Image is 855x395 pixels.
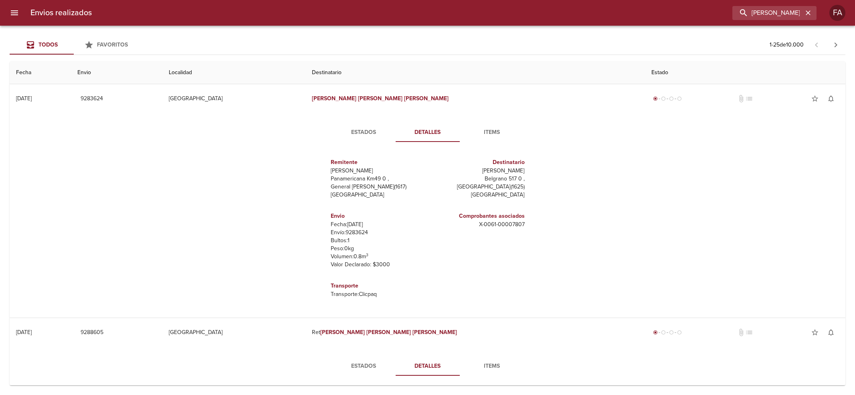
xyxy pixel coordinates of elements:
[807,324,823,340] button: Agregar a favoritos
[320,329,365,336] em: [PERSON_NAME]
[366,252,368,257] sup: 3
[811,95,819,103] span: star_border
[162,84,305,113] td: [GEOGRAPHIC_DATA]
[737,95,745,103] span: No tiene documentos adjuntos
[653,96,658,101] span: radio_button_checked
[826,35,845,55] span: Pagina siguiente
[465,361,519,371] span: Items
[645,61,845,84] th: Estado
[331,123,524,142] div: Tabs detalle de guia
[465,128,519,138] span: Items
[331,282,424,290] h6: Transporte
[162,61,305,84] th: Localidad
[312,95,356,102] em: [PERSON_NAME]
[677,330,682,335] span: radio_button_unchecked
[331,183,424,191] p: General [PERSON_NAME] ( 1617 )
[669,330,674,335] span: radio_button_unchecked
[336,361,391,371] span: Estados
[81,94,103,104] span: 9283624
[651,95,683,103] div: Generado
[770,41,804,49] p: 1 - 25 de 10.000
[358,95,402,102] em: [PERSON_NAME]
[366,329,411,336] em: [PERSON_NAME]
[16,95,32,102] div: [DATE]
[331,212,424,221] h6: Envio
[331,261,424,269] p: Valor Declarado: $ 3000
[305,61,645,84] th: Destinatario
[331,357,524,376] div: Tabs detalle de guia
[661,96,666,101] span: radio_button_unchecked
[30,6,92,19] h6: Envios realizados
[400,361,455,371] span: Detalles
[331,167,424,175] p: [PERSON_NAME]
[661,330,666,335] span: radio_button_unchecked
[431,212,525,221] h6: Comprobantes asociados
[745,328,753,336] span: No tiene pedido asociado
[827,328,835,336] span: notifications_none
[823,91,839,107] button: Activar notificaciones
[71,61,162,84] th: Envio
[77,325,107,340] button: 9288605
[823,324,839,340] button: Activar notificaciones
[81,328,103,338] span: 9288605
[431,175,525,183] p: Belgrano 517 0 ,
[400,128,455,138] span: Detalles
[431,191,525,199] p: [GEOGRAPHIC_DATA]
[162,318,305,347] td: [GEOGRAPHIC_DATA]
[5,3,24,22] button: menu
[412,329,457,336] em: [PERSON_NAME]
[807,41,826,49] span: Pagina anterior
[38,41,58,48] span: Todos
[811,328,819,336] span: star_border
[431,221,525,229] p: X - 0061 - 00007807
[331,290,424,298] p: Transporte: Clicpaq
[10,61,71,84] th: Fecha
[331,191,424,199] p: [GEOGRAPHIC_DATA]
[331,237,424,245] p: Bultos: 1
[331,253,424,261] p: Volumen: 0.8 m
[677,96,682,101] span: radio_button_unchecked
[431,183,525,191] p: [GEOGRAPHIC_DATA] ( 1625 )
[331,158,424,167] h6: Remitente
[10,35,138,55] div: Tabs Envios
[669,96,674,101] span: radio_button_unchecked
[77,91,106,106] button: 9283624
[336,128,391,138] span: Estados
[331,229,424,237] p: Envío: 9283624
[431,158,525,167] h6: Destinatario
[653,330,658,335] span: radio_button_checked
[331,175,424,183] p: Panamericana Km49 0 ,
[404,95,449,102] em: [PERSON_NAME]
[737,328,745,336] span: No tiene documentos adjuntos
[431,167,525,175] p: [PERSON_NAME]
[651,328,683,336] div: Generado
[829,5,845,21] div: FA
[827,95,835,103] span: notifications_none
[745,95,753,103] span: No tiene pedido asociado
[331,221,424,229] p: Fecha: [DATE]
[97,41,128,48] span: Favoritos
[331,245,424,253] p: Peso: 0 kg
[305,318,645,347] td: Ret
[16,329,32,336] div: [DATE]
[732,6,803,20] input: buscar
